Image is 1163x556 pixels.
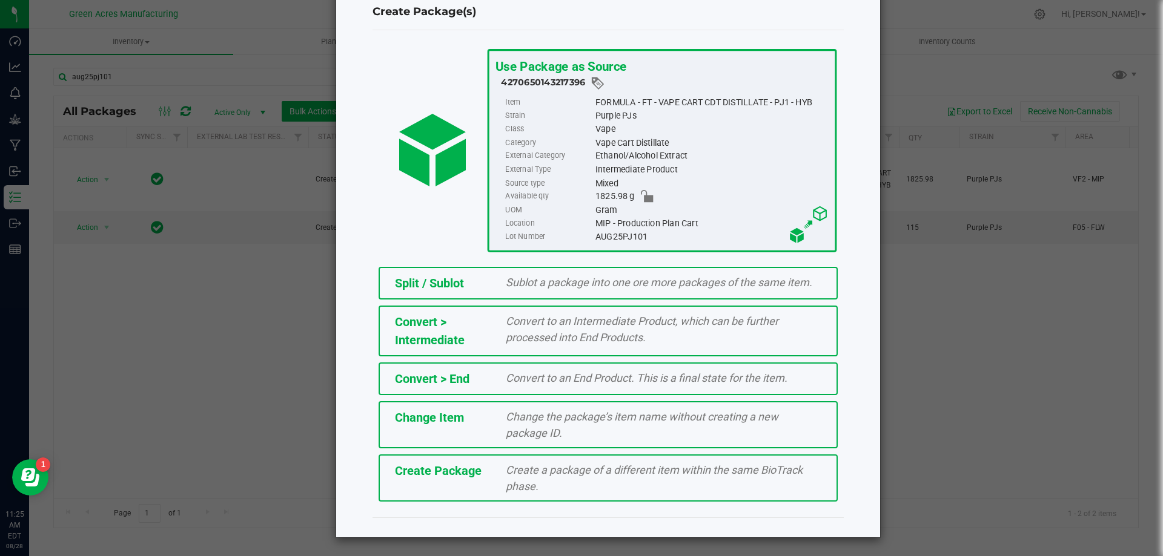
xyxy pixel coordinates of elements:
[505,230,592,243] label: Lot Number
[595,163,828,176] div: Intermediate Product
[505,123,592,136] label: Class
[595,190,634,203] span: 1825.98 g
[395,371,469,386] span: Convert > End
[373,4,844,20] h4: Create Package(s)
[595,149,828,163] div: Ethanol/Alcohol Extract
[595,96,828,109] div: FORMULA - FT - VAPE CART CDT DISTILLATE - PJ1 - HYB
[495,59,626,74] span: Use Package as Source
[506,410,778,439] span: Change the package’s item name without creating a new package ID.
[595,109,828,122] div: Purple PJs
[395,410,464,425] span: Change Item
[595,177,828,190] div: Mixed
[505,96,592,109] label: Item
[395,276,464,290] span: Split / Sublot
[395,315,465,347] span: Convert > Intermediate
[395,463,482,478] span: Create Package
[506,463,803,492] span: Create a package of a different item within the same BioTrack phase.
[595,230,828,243] div: AUG25PJ101
[505,190,592,203] label: Available qty
[505,217,592,230] label: Location
[506,276,812,289] span: Sublot a package into one ore more packages of the same item.
[505,136,592,149] label: Category
[505,163,592,176] label: External Type
[501,76,829,91] div: 4270650143217396
[595,136,828,149] div: Vape Cart Distillate
[505,149,592,163] label: External Category
[595,123,828,136] div: Vape
[595,217,828,230] div: MIP - Production Plan Cart
[505,109,592,122] label: Strain
[36,457,50,472] iframe: Resource center unread badge
[595,203,828,217] div: Gram
[506,315,778,344] span: Convert to an Intermediate Product, which can be further processed into End Products.
[505,177,592,190] label: Source type
[506,371,787,384] span: Convert to an End Product. This is a final state for the item.
[505,203,592,217] label: UOM
[12,459,48,495] iframe: Resource center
